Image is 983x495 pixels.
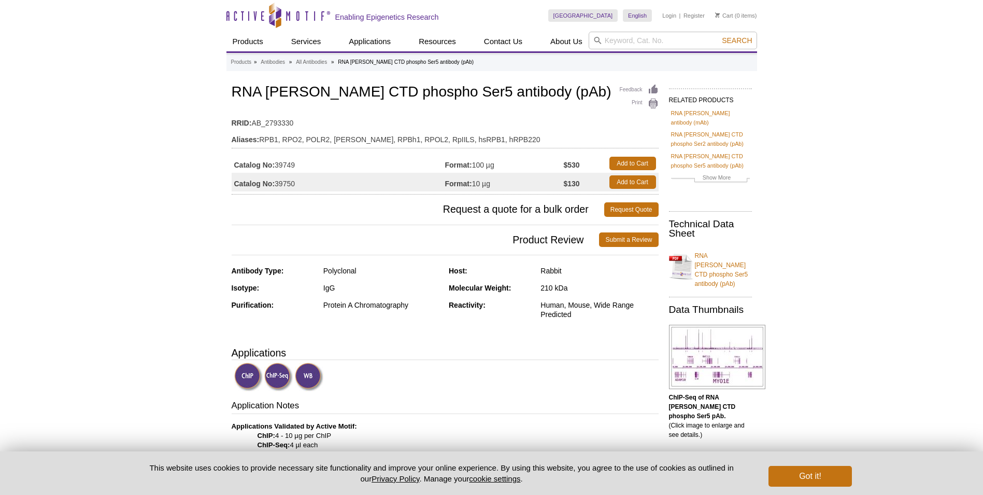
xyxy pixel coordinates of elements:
[232,267,284,275] strong: Antibody Type:
[445,179,472,188] strong: Format:
[715,12,733,19] a: Cart
[232,129,659,145] td: RPB1, RPO2, POLR2, [PERSON_NAME], RPBh1, RPOL2, RpIILS, hsRPB1, hRPB220
[232,202,604,217] span: Request a quote for a bulk order
[232,422,357,430] b: Applications Validated by Active Motif:
[412,32,462,51] a: Resources
[715,12,720,18] img: Your Cart
[445,173,564,191] td: 10 µg
[323,283,441,293] div: IgG
[671,130,750,148] a: RNA [PERSON_NAME] CTD phospho Ser2 antibody (pAb)
[449,267,467,275] strong: Host:
[254,59,257,65] li: »
[296,58,327,67] a: All Antibodies
[258,450,271,458] strong: WB:
[295,363,323,391] img: Western Blot Validated
[289,59,292,65] li: »
[232,400,659,414] h3: Application Notes
[234,160,275,170] strong: Catalog No:
[232,284,260,292] strong: Isotype:
[232,84,659,102] h1: RNA [PERSON_NAME] CTD phospho Ser5 antibody (pAb)
[469,474,520,483] button: cookie settings
[669,245,752,288] a: RNA [PERSON_NAME] CTD phospho Ser5 antibody (pAb)
[609,175,656,189] a: Add to Cart
[261,58,285,67] a: Antibodies
[544,32,589,51] a: About Us
[234,363,263,391] img: ChIP Validated
[258,432,275,439] strong: ChIP:
[623,9,652,22] a: English
[232,173,445,191] td: 39750
[609,157,656,170] a: Add to Cart
[669,393,752,439] p: (Click image to enlarge and see details.)
[719,36,755,45] button: Search
[540,300,658,319] div: Human, Mouse, Wide Range Predicted
[599,232,658,247] a: Submit a Review
[478,32,529,51] a: Contact Us
[563,179,579,188] strong: $130
[231,58,251,67] a: Products
[232,232,600,247] span: Product Review
[343,32,397,51] a: Applications
[671,108,750,127] a: RNA [PERSON_NAME] antibody (mAb)
[232,345,659,361] h3: Applications
[335,12,439,22] h2: Enabling Epigenetics Research
[232,112,659,129] td: AB_2793330
[604,202,659,217] a: Request Quote
[445,154,564,173] td: 100 µg
[669,325,765,389] img: RNA pol II CTD phospho Ser5 antibody (pAb) tested by ChIP-Seq.
[285,32,327,51] a: Services
[372,474,419,483] a: Privacy Policy
[563,160,579,170] strong: $530
[662,12,676,19] a: Login
[234,179,275,188] strong: Catalog No:
[331,59,334,65] li: »
[669,305,752,314] h2: Data Thumbnails
[232,422,659,487] p: 4 - 10 µg per ChIP 4 µl each 0.5 - 2 µg/ml dilution For , we also offer AbFlex RNA [PERSON_NAME] ...
[768,466,851,487] button: Got it!
[338,59,474,65] li: RNA [PERSON_NAME] CTD phospho Ser5 antibody (pAb)
[232,154,445,173] td: 39749
[620,84,659,95] a: Feedback
[669,394,736,420] b: ChIP-Seq of RNA [PERSON_NAME] CTD phospho Ser5 pAb.
[671,152,750,170] a: RNA [PERSON_NAME] CTD phospho Ser5 antibody (pAb)
[323,266,441,276] div: Polyclonal
[132,462,752,484] p: This website uses cookies to provide necessary site functionality and improve your online experie...
[232,135,260,144] strong: Aliases:
[620,98,659,109] a: Print
[232,301,274,309] strong: Purification:
[669,219,752,238] h2: Technical Data Sheet
[671,173,750,185] a: Show More
[540,266,658,276] div: Rabbit
[449,301,486,309] strong: Reactivity:
[258,441,290,449] strong: ChIP-Seq:
[715,9,757,22] li: (0 items)
[226,32,269,51] a: Products
[323,300,441,310] div: Protein A Chromatography
[232,118,252,128] strong: RRID:
[449,284,511,292] strong: Molecular Weight:
[679,9,681,22] li: |
[722,36,752,45] span: Search
[445,160,472,170] strong: Format:
[589,32,757,49] input: Keyword, Cat. No.
[264,363,293,391] img: ChIP-Seq Validated
[683,12,705,19] a: Register
[669,88,752,107] h2: RELATED PRODUCTS
[540,283,658,293] div: 210 kDa
[548,9,618,22] a: [GEOGRAPHIC_DATA]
